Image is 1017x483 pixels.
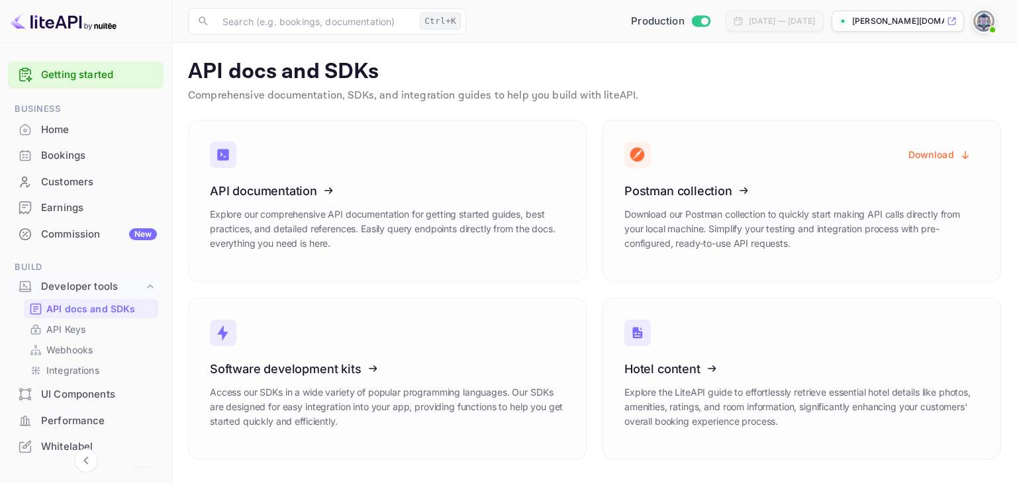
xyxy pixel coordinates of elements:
img: LiteAPI logo [11,11,117,32]
p: API Keys [46,322,85,336]
div: Switch to Sandbox mode [626,14,715,29]
button: Collapse navigation [74,449,98,472]
div: Getting started [8,62,164,89]
div: Customers [8,169,164,195]
p: Comprehensive documentation, SDKs, and integration guides to help you build with liteAPI. [188,88,1001,104]
p: Explore the LiteAPI guide to effortlessly retrieve essential hotel details like photos, amenities... [624,385,979,429]
span: Production [631,14,685,29]
p: Access our SDKs in a wide variety of popular programming languages. Our SDKs are designed for eas... [210,385,565,429]
a: Hotel contentExplore the LiteAPI guide to effortlessly retrieve essential hotel details like phot... [603,298,1001,460]
img: Wasem Alnahri [973,11,994,32]
input: Search (e.g. bookings, documentation) [215,8,414,34]
p: Integrations [46,363,99,377]
p: Webhooks [46,343,93,357]
div: Whitelabel [8,434,164,460]
a: API documentationExplore our comprehensive API documentation for getting started guides, best pra... [188,120,587,282]
div: Earnings [8,195,164,221]
h3: Software development kits [210,362,565,376]
div: Bookings [41,148,157,163]
div: Home [41,122,157,138]
div: Whitelabel [41,439,157,455]
div: Earnings [41,200,157,216]
span: Build [8,260,164,275]
button: Download [900,142,979,167]
div: Customers [41,175,157,190]
a: Customers [8,169,164,194]
span: Business [8,102,164,116]
div: CommissionNew [8,222,164,247]
a: Software development kitsAccess our SDKs in a wide variety of popular programming languages. Our ... [188,298,587,460]
div: UI Components [41,387,157,402]
a: Performance [8,408,164,433]
div: [DATE] — [DATE] [749,15,815,27]
h3: Postman collection [624,184,979,198]
a: Home [8,117,164,142]
p: Explore our comprehensive API documentation for getting started guides, best practices, and detai... [210,207,565,251]
div: Commission [41,227,157,242]
h3: API documentation [210,184,565,198]
div: Developer tools [8,275,164,298]
div: Performance [8,408,164,434]
a: Getting started [41,67,157,83]
a: API docs and SDKs [29,302,153,316]
h3: Hotel content [624,362,979,376]
a: Bookings [8,143,164,167]
p: API docs and SDKs [188,59,1001,85]
div: API docs and SDKs [24,299,158,318]
p: Download our Postman collection to quickly start making API calls directly from your local machin... [624,207,979,251]
div: Bookings [8,143,164,169]
div: Developer tools [41,279,144,294]
div: Ctrl+K [420,13,461,30]
div: UI Components [8,382,164,408]
a: Webhooks [29,343,153,357]
a: UI Components [8,382,164,406]
a: Integrations [29,363,153,377]
p: [PERSON_NAME][DOMAIN_NAME]... [852,15,944,27]
a: Earnings [8,195,164,220]
div: Performance [41,414,157,429]
div: New [129,228,157,240]
div: API Keys [24,320,158,339]
a: Whitelabel [8,434,164,459]
a: CommissionNew [8,222,164,246]
div: Webhooks [24,340,158,359]
a: API Keys [29,322,153,336]
div: Integrations [24,361,158,380]
div: Home [8,117,164,143]
p: API docs and SDKs [46,302,136,316]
